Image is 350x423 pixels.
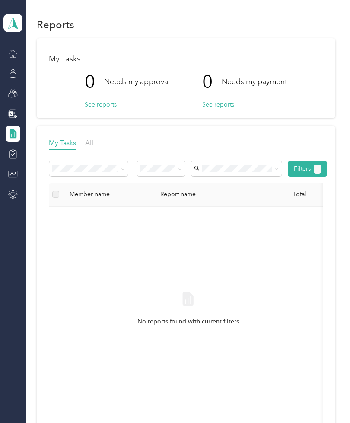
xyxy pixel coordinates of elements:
th: Report name [153,183,248,207]
span: No reports found with current filters [137,317,239,326]
span: 1 [316,165,319,173]
div: Member name [70,191,146,198]
span: My Tasks [49,139,76,147]
p: 0 [202,64,222,100]
h1: Reports [37,20,74,29]
h1: My Tasks [49,55,323,64]
button: See reports [85,100,117,109]
div: Total [255,191,306,198]
button: 1 [314,165,321,174]
button: See reports [202,100,234,109]
button: Filters1 [288,161,327,177]
iframe: Everlance-gr Chat Button Frame [302,375,350,423]
p: Needs my payment [222,76,287,87]
p: Needs my approval [104,76,170,87]
th: Member name [63,183,153,207]
p: 0 [85,64,104,100]
span: All [85,139,93,147]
